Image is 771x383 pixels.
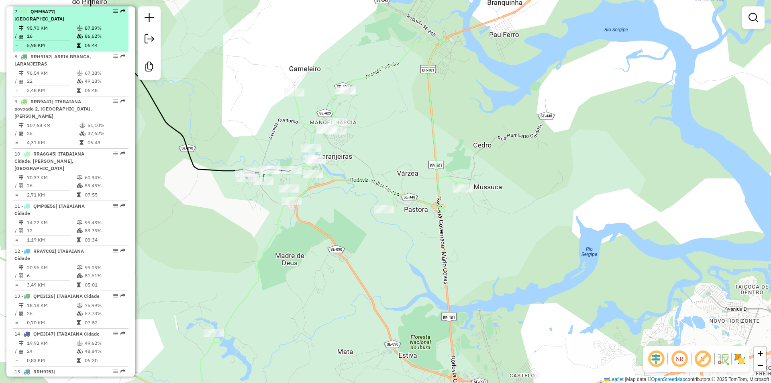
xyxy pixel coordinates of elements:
td: 07:52 [84,319,125,327]
i: Total de Atividades [19,228,24,233]
em: Opções [113,203,118,208]
td: 3,48 KM [27,86,76,94]
td: / [14,272,18,280]
em: Rota exportada [120,293,125,298]
span: Ocultar deslocamento [647,349,666,369]
em: Rota exportada [120,331,125,336]
em: Rota exportada [120,54,125,59]
td: 0,83 KM [27,356,76,365]
span: 10 - [14,151,84,171]
td: = [14,319,18,327]
span: 13 - [14,293,100,299]
td: 07:55 [84,191,125,199]
td: 59,45% [84,182,125,190]
span: Exibir rótulo [693,349,712,369]
i: % de utilização do peso [77,265,83,270]
i: Distância Total [19,341,24,346]
td: 81,61% [84,272,125,280]
td: 2,71 KM [27,191,76,199]
span: | ITABAIANA Cidade [53,331,100,337]
i: Tempo total em rota [77,320,81,325]
td: 19,92 KM [27,339,76,347]
td: 4,31 KM [27,139,79,147]
em: Opções [113,99,118,104]
td: / [14,32,18,40]
td: = [14,191,18,199]
span: Ocultar NR [670,349,689,369]
img: Fluxo de ruas [716,352,729,365]
td: 99,05% [84,264,125,272]
i: Total de Atividades [19,183,24,188]
td: 18,18 KM [27,301,76,309]
td: 12 [27,227,76,235]
a: Criar modelo [141,59,157,77]
a: OpenStreetMap [651,377,685,382]
em: Opções [113,331,118,336]
img: Exibir/Ocultar setores [733,352,746,365]
td: 0,70 KM [27,319,76,327]
i: Distância Total [19,220,24,225]
span: 11 - [14,203,85,216]
td: / [14,182,18,190]
span: − [758,360,763,370]
span: QMI3I26 [33,293,53,299]
span: RRH9I52 [31,53,51,59]
span: RRA7C02 [33,248,55,254]
td: 107,68 KM [27,121,79,129]
em: Opções [113,369,118,374]
td: 3,49 KM [27,281,76,289]
span: | ITABAIANA povoado 2, [GEOGRAPHIC_DATA], [PERSON_NAME] [14,98,92,119]
td: / [14,347,18,355]
td: 16 [27,32,76,40]
span: | [625,377,626,382]
td: 1,19 KM [27,236,76,244]
td: 06:43 [87,139,125,147]
td: 14,22 KM [27,219,76,227]
span: | ITABAIANA Cidade, [PERSON_NAME], [GEOGRAPHIC_DATA] [14,151,84,171]
i: Total de Atividades [19,349,24,354]
td: 05:01 [84,281,125,289]
i: % de utilização da cubagem [77,311,83,316]
i: Tempo total em rota [77,358,81,363]
i: % de utilização da cubagem [77,349,83,354]
a: Nova sessão e pesquisa [141,10,157,28]
td: 37,62% [87,129,125,137]
em: Rota exportada [120,151,125,156]
span: RRA6G45 [33,151,55,157]
i: Tempo total em rota [77,238,81,242]
i: % de utilização do peso [77,71,83,76]
i: Distância Total [19,175,24,180]
em: Opções [113,54,118,59]
td: 26 [27,182,76,190]
a: Zoom out [754,359,766,371]
td: 49,62% [84,339,125,347]
td: 49,18% [84,77,125,85]
i: % de utilização da cubagem [77,228,83,233]
span: QMI3I47 [33,331,53,337]
i: Distância Total [19,265,24,270]
em: Rota exportada [120,9,125,14]
td: 03:34 [84,236,125,244]
em: Rota exportada [120,203,125,208]
a: Zoom in [754,347,766,359]
a: Leaflet [604,377,624,382]
i: Total de Atividades [19,131,24,136]
i: Distância Total [19,71,24,76]
em: Opções [113,293,118,298]
span: 9 - [14,98,92,119]
i: % de utilização da cubagem [77,273,83,278]
td: 22 [27,77,76,85]
em: Rota exportada [120,248,125,253]
td: 24 [27,347,76,355]
i: Distância Total [19,123,24,128]
td: 76,54 KM [27,69,76,77]
td: 26 [27,309,76,317]
i: Tempo total em rota [77,43,81,48]
td: 5,98 KM [27,41,76,49]
span: 12 - [14,248,84,261]
td: 83,75% [84,227,125,235]
em: Opções [113,151,118,156]
td: 95,70 KM [27,24,76,32]
td: = [14,139,18,147]
i: Distância Total [19,26,24,31]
